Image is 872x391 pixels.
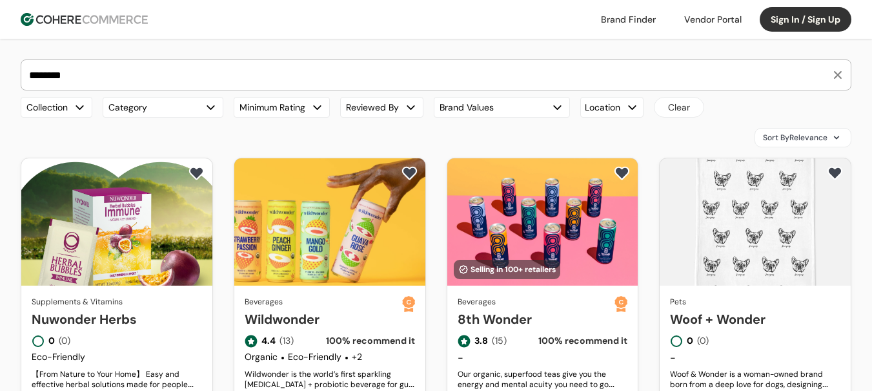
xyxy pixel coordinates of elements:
[399,164,420,183] button: add to favorite
[824,164,846,183] button: add to favorite
[21,13,148,26] img: Cohere Logo
[32,310,202,329] a: Nuwonder Herbs
[245,310,402,329] a: Wildwonder
[458,310,615,329] a: 8th Wonder
[186,164,207,183] button: add to favorite
[760,7,851,32] button: Sign In / Sign Up
[670,310,840,329] a: Woof + Wonder
[654,97,704,118] button: Clear
[611,164,633,183] button: add to favorite
[763,132,827,143] span: Sort By Relevance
